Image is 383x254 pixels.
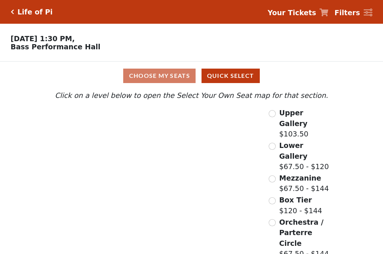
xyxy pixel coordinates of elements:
[89,111,174,132] path: Upper Gallery - Seats Available: 163
[268,9,316,17] strong: Your Tickets
[334,9,360,17] strong: Filters
[279,140,330,172] label: $67.50 - $120
[279,196,312,204] span: Box Tier
[279,173,329,194] label: $67.50 - $144
[279,141,307,160] span: Lower Gallery
[334,7,372,18] a: Filters
[17,8,53,16] h5: Life of Pi
[136,182,222,233] path: Orchestra / Parterre Circle - Seats Available: 31
[96,128,186,156] path: Lower Gallery - Seats Available: 60
[279,174,321,182] span: Mezzanine
[279,109,307,128] span: Upper Gallery
[268,7,328,18] a: Your Tickets
[202,69,260,83] button: Quick Select
[279,218,323,247] span: Orchestra / Parterre Circle
[279,108,330,139] label: $103.50
[53,90,330,101] p: Click on a level below to open the Select Your Own Seat map for that section.
[279,195,322,216] label: $120 - $144
[11,9,14,14] a: Click here to go back to filters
